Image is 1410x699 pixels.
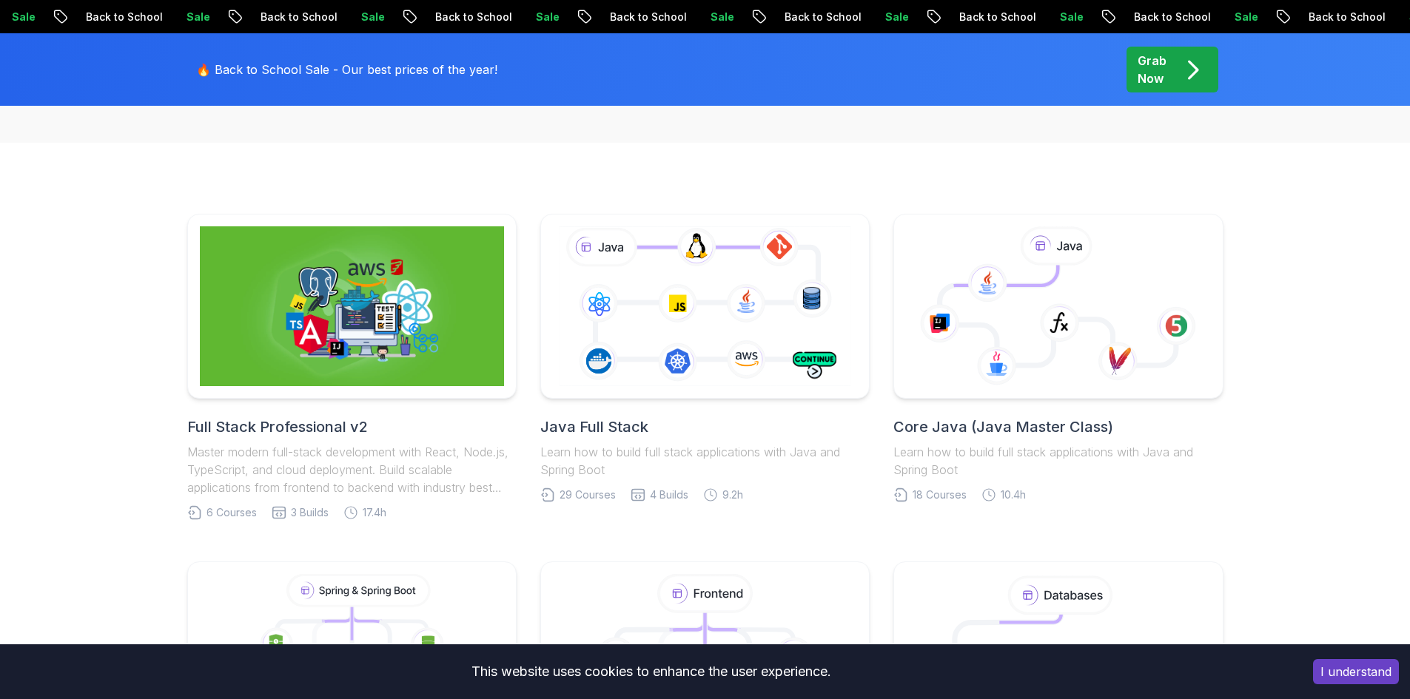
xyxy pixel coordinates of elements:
[893,443,1223,479] p: Learn how to build full stack applications with Java and Spring Boot
[799,10,900,24] p: Back to School
[722,487,743,502] span: 9.2h
[275,10,376,24] p: Back to School
[725,10,773,24] p: Sale
[893,214,1223,502] a: Core Java (Java Master Class)Learn how to build full stack applications with Java and Spring Boot...
[540,214,870,502] a: Java Full StackLearn how to build full stack applications with Java and Spring Boot29 Courses4 Bu...
[893,416,1223,437] h2: Core Java (Java Master Class)
[1149,10,1249,24] p: Back to School
[540,443,870,479] p: Learn how to build full stack applications with Java and Spring Boot
[913,487,967,502] span: 18 Courses
[27,10,74,24] p: Sale
[1001,487,1026,502] span: 10.4h
[11,655,1291,688] div: This website uses cookies to enhance the user experience.
[560,487,616,502] span: 29 Courses
[625,10,725,24] p: Back to School
[450,10,551,24] p: Back to School
[540,416,870,437] h2: Java Full Stack
[363,505,386,520] span: 17.4h
[200,226,504,386] img: Full Stack Professional v2
[187,416,517,437] h2: Full Stack Professional v2
[187,443,517,496] p: Master modern full-stack development with React, Node.js, TypeScript, and cloud deployment. Build...
[1313,659,1399,684] button: Accept cookies
[291,505,329,520] span: 3 Builds
[551,10,598,24] p: Sale
[201,10,249,24] p: Sale
[101,10,201,24] p: Back to School
[196,61,497,78] p: 🔥 Back to School Sale - Our best prices of the year!
[376,10,423,24] p: Sale
[1138,52,1166,87] p: Grab Now
[974,10,1075,24] p: Back to School
[1075,10,1122,24] p: Sale
[900,10,947,24] p: Sale
[207,505,257,520] span: 6 Courses
[650,487,688,502] span: 4 Builds
[1249,10,1297,24] p: Sale
[187,214,517,520] a: Full Stack Professional v2Full Stack Professional v2Master modern full-stack development with Rea...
